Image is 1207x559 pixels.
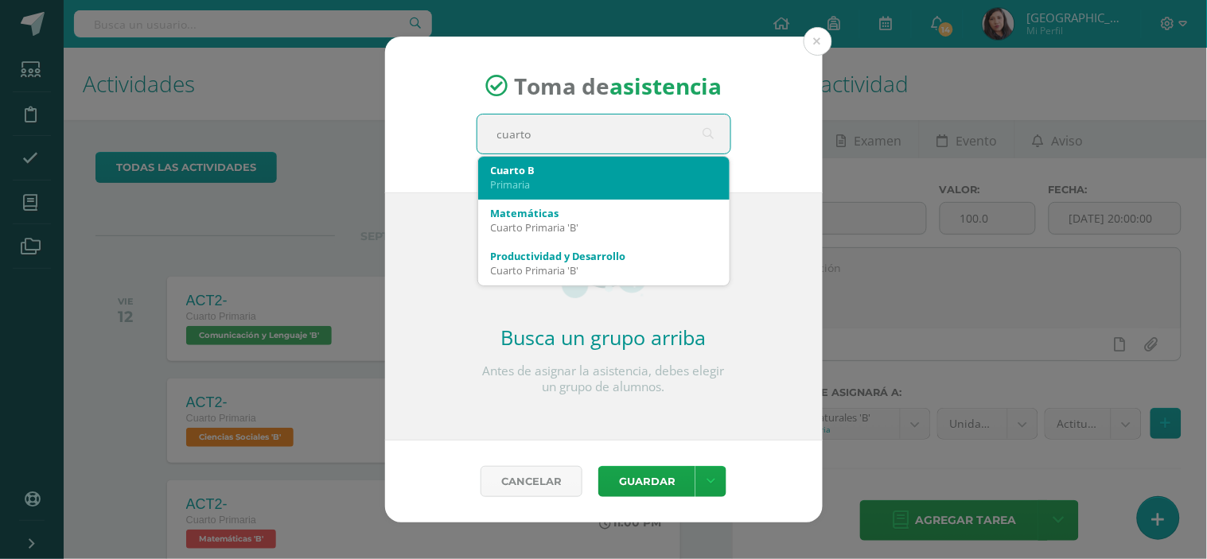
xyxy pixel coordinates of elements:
div: Cuarto Primaria 'B' [491,220,717,235]
button: Close (Esc) [804,27,832,56]
div: Matemáticas [491,206,717,220]
h2: Busca un grupo arriba [477,324,731,351]
a: Cancelar [481,466,582,497]
div: Cuarto Primaria 'B' [491,263,717,278]
div: Cuarto B [491,163,717,177]
strong: asistencia [609,71,722,101]
div: Primaria [491,177,717,192]
input: Busca un grado o sección aquí... [477,115,730,153]
span: Toma de [514,71,722,101]
div: Productividad y Desarrollo [491,249,717,263]
button: Guardar [598,466,695,497]
p: Antes de asignar la asistencia, debes elegir un grupo de alumnos. [477,363,731,395]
